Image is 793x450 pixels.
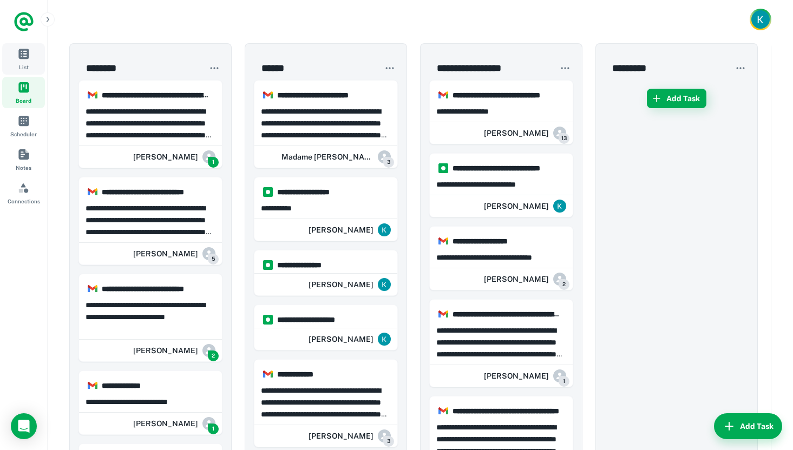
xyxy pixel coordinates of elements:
[484,122,566,144] div: Frida Lopez
[559,279,569,290] span: 2
[208,423,219,434] span: 1
[263,260,273,270] img: https://app.briefmatic.com/assets/integrations/manual.png
[19,63,29,71] span: List
[16,163,31,172] span: Notes
[11,413,37,439] div: Load Chat
[208,157,219,168] span: 1
[484,127,549,139] h6: [PERSON_NAME]
[133,418,198,429] h6: [PERSON_NAME]
[10,130,37,138] span: Scheduler
[309,333,373,345] h6: [PERSON_NAME]
[484,195,566,217] div: Kristina Jackson
[254,305,398,350] div: https://app.briefmatic.com/assets/integrations/manual.png**** **** **** **** *Kristina Jackson
[88,381,97,391] img: https://app.briefmatic.com/assets/integrations/gmail.png
[647,89,706,108] button: Add Task
[88,90,97,100] img: https://app.briefmatic.com/assets/integrations/gmail.png
[714,413,782,439] button: Add Task
[484,273,549,285] h6: [PERSON_NAME]
[208,254,219,264] span: 5
[133,151,198,163] h6: [PERSON_NAME]
[378,223,391,236] img: ACg8ocIZFM1FNgLIj_5FCpSvPpV0t-FvOHOuPYEPkvuRwFGVUr5Yuw=s96-c
[438,406,448,416] img: https://app.briefmatic.com/assets/integrations/gmail.png
[2,144,45,175] a: Notes
[88,284,97,294] img: https://app.briefmatic.com/assets/integrations/gmail.png
[383,157,394,168] span: 3
[263,187,273,197] img: https://app.briefmatic.com/assets/integrations/manual.png
[8,197,40,206] span: Connections
[281,151,373,163] h6: Madame [PERSON_NAME]
[2,177,45,209] a: Connections
[309,274,391,295] div: Kristina Jackson
[309,328,391,350] div: Kristina Jackson
[2,77,45,108] a: Board
[309,425,391,447] div: Mackenzi Farquer
[484,200,549,212] h6: [PERSON_NAME]
[309,430,373,442] h6: [PERSON_NAME]
[16,96,31,105] span: Board
[750,9,771,30] button: Account button
[438,90,448,100] img: https://app.briefmatic.com/assets/integrations/gmail.png
[438,163,448,173] img: https://app.briefmatic.com/assets/integrations/manual.png
[378,278,391,291] img: ACg8ocIZFM1FNgLIj_5FCpSvPpV0t-FvOHOuPYEPkvuRwFGVUr5Yuw=s96-c
[208,350,219,361] span: 2
[263,90,273,100] img: https://app.briefmatic.com/assets/integrations/gmail.png
[133,345,198,356] h6: [PERSON_NAME]
[438,236,448,246] img: https://app.briefmatic.com/assets/integrations/gmail.png
[133,340,215,361] div: Sheila Shirazi
[553,200,566,213] img: ACg8ocIZFM1FNgLIj_5FCpSvPpV0t-FvOHOuPYEPkvuRwFGVUr5Yuw=s96-c
[276,146,391,168] div: Madame Daley
[133,243,215,264] div: Jessie Zike
[254,250,398,296] div: https://app.briefmatic.com/assets/integrations/manual.png**** **** **** *Kristina Jackson
[751,10,770,29] img: Kristina Jackson
[2,110,45,142] a: Scheduler
[438,309,448,319] img: https://app.briefmatic.com/assets/integrations/gmail.png
[309,219,391,241] div: Kristina Jackson
[263,369,273,379] img: https://app.briefmatic.com/assets/integrations/gmail.png
[2,43,45,75] a: List
[88,187,97,197] img: https://app.briefmatic.com/assets/integrations/gmail.png
[133,146,215,168] div: Mackenzi Farquer
[309,279,373,290] h6: [PERSON_NAME]
[484,268,566,290] div: Rachel Kenney
[133,413,215,434] div: Aaron Fuksa
[559,376,569,387] span: 1
[484,365,566,387] div: Debra Wimpfheimer
[13,11,35,32] a: Logo
[484,370,549,382] h6: [PERSON_NAME]
[378,333,391,346] img: ACg8ocIZFM1FNgLIj_5FCpSvPpV0t-FvOHOuPYEPkvuRwFGVUr5Yuw=s96-c
[383,436,394,447] span: 3
[133,248,198,260] h6: [PERSON_NAME]
[559,133,569,144] span: 13
[263,315,273,325] img: https://app.briefmatic.com/assets/integrations/manual.png
[309,224,373,236] h6: [PERSON_NAME]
